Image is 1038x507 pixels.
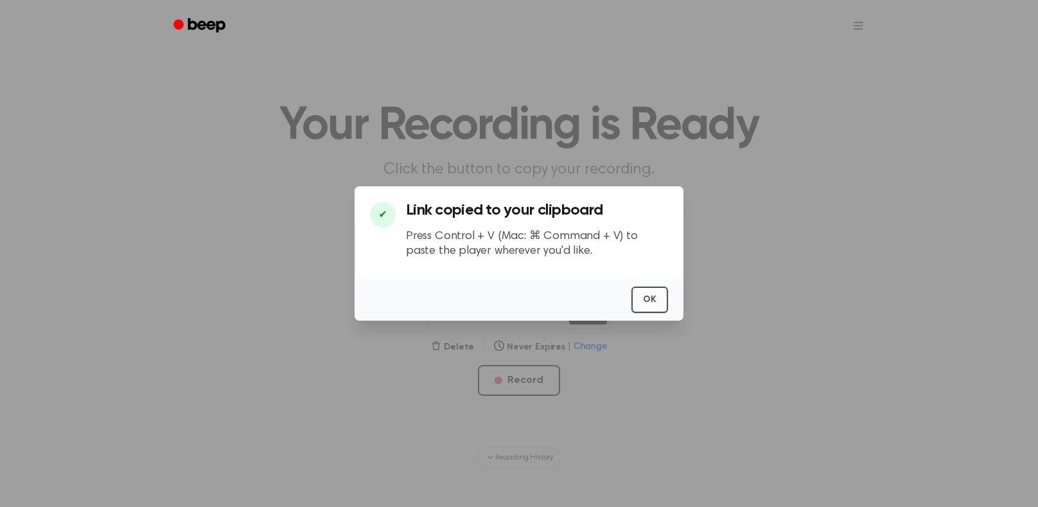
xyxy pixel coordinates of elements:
p: Press Control + V (Mac: ⌘ Command + V) to paste the player wherever you'd like. [406,229,668,258]
h3: Link copied to your clipboard [406,202,668,219]
button: Open menu [843,10,874,41]
a: Beep [164,13,237,39]
button: OK [631,287,668,313]
div: ✔ [370,202,396,227]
